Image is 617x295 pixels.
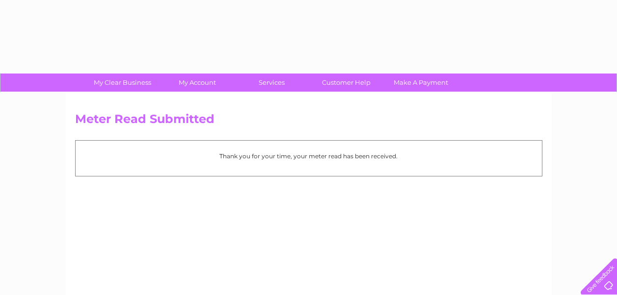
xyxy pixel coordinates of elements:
[306,74,387,92] a: Customer Help
[231,74,312,92] a: Services
[380,74,461,92] a: Make A Payment
[82,74,163,92] a: My Clear Business
[157,74,238,92] a: My Account
[75,112,542,131] h2: Meter Read Submitted
[80,151,537,161] p: Thank you for your time, your meter read has been received.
